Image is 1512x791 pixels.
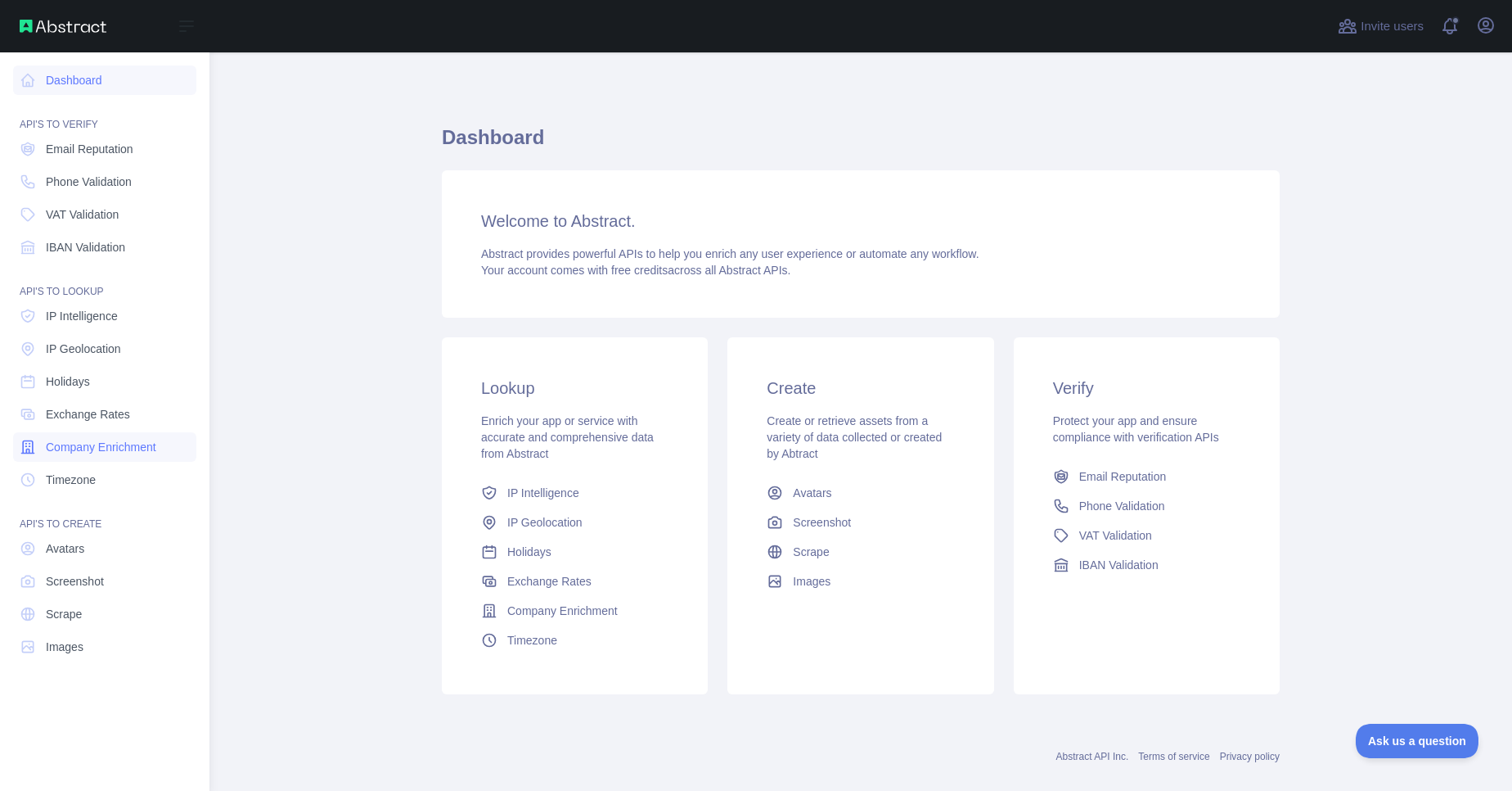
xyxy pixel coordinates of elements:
a: Screenshot [760,508,961,537]
a: VAT Validation [1046,521,1247,550]
a: Timezone [475,626,675,655]
a: Images [13,632,196,662]
span: IP Geolocation [507,514,583,531]
button: Invite users [1334,13,1427,39]
span: Scrape [793,544,829,560]
span: Create or retrieve assets from a variety of data collected or created by Abtract [767,414,942,460]
a: IBAN Validation [13,233,196,262]
h1: Dashboard [442,124,1280,164]
a: VAT Validation [13,200,196,229]
a: Avatars [760,478,961,508]
span: Phone Validation [46,174,132,190]
a: Company Enrichment [475,596,675,626]
div: API'S TO VERIFY [13,98,196,131]
a: IBAN Validation [1046,550,1247,580]
span: Exchange Rates [507,573,592,590]
span: Screenshot [46,573,104,590]
h3: Welcome to Abstract. [481,210,1240,233]
span: Protect your app and ensure compliance with verification APIs [1053,414,1219,444]
span: Company Enrichment [507,603,618,619]
span: Timezone [507,632,557,649]
span: Your account comes with across all Abstract APIs. [481,264,790,277]
span: free credits [611,264,668,277]
div: API'S TO LOOKUP [13,265,196,298]
span: Exchange Rates [46,406,130,423]
iframe: Toggle Customer Support [1356,724,1479,758]
span: IBAN Validation [1079,557,1159,573]
span: VAT Validation [1079,527,1152,544]
a: Timezone [13,465,196,495]
a: IP Geolocation [13,334,196,364]
span: Abstract provides powerful APIs to help you enrich any user experience or automate any workflow. [481,247,979,260]
span: Images [46,639,83,655]
span: Images [793,573,830,590]
span: Holidays [46,373,90,390]
a: Company Enrichment [13,432,196,462]
a: Terms of service [1138,751,1209,762]
a: Images [760,567,961,596]
a: IP Intelligence [13,301,196,331]
span: Email Reputation [1079,468,1167,485]
span: Email Reputation [46,141,133,157]
span: Holidays [507,544,551,560]
a: Exchange Rates [13,400,196,429]
span: Timezone [46,472,96,488]
span: Phone Validation [1079,498,1165,514]
span: Company Enrichment [46,439,156,455]
a: Abstract API Inc. [1056,751,1129,762]
a: Holidays [13,367,196,396]
span: IP Geolocation [46,341,121,357]
span: IBAN Validation [46,239,125,255]
span: IP Intelligence [507,485,579,501]
a: Email Reputation [1046,462,1247,491]
h3: Create [767,377,954,400]
a: Exchange Rates [475,567,675,596]
span: Avatars [793,485,831,501]
h3: Lookup [481,377,668,400]
a: Phone Validation [13,167,196,197]
img: Abstract API [20,20,106,33]
span: IP Intelligence [46,308,118,324]
a: Dashboard [13,66,196,95]
a: Scrape [13,599,196,629]
a: Avatars [13,534,196,563]
span: Enrich your app or service with accurate and comprehensive data from Abstract [481,414,654,460]
a: Privacy policy [1220,751,1280,762]
a: Email Reputation [13,134,196,164]
a: Scrape [760,537,961,567]
a: IP Geolocation [475,508,675,537]
a: Holidays [475,537,675,567]
span: Avatars [46,540,84,557]
a: IP Intelligence [475,478,675,508]
a: Screenshot [13,567,196,596]
div: API'S TO CREATE [13,498,196,531]
span: Invite users [1361,17,1424,36]
span: Screenshot [793,514,851,531]
span: VAT Validation [46,206,119,223]
span: Scrape [46,606,82,622]
h3: Verify [1053,377,1240,400]
a: Phone Validation [1046,491,1247,521]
